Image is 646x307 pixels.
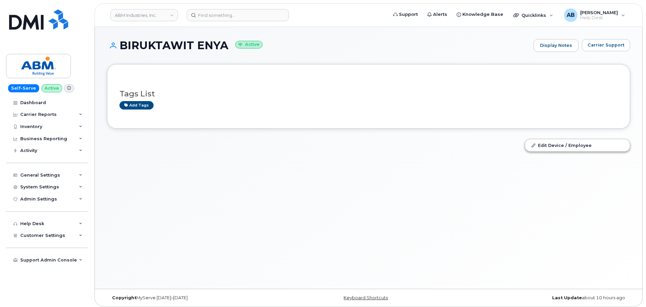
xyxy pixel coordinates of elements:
a: Edit Device / Employee [525,139,630,151]
button: Carrier Support [582,39,630,51]
small: Active [235,41,263,49]
h3: Tags List [119,90,618,98]
a: Keyboard Shortcuts [344,295,388,300]
strong: Copyright [112,295,136,300]
div: MyServe [DATE]–[DATE] [107,295,281,301]
strong: Last Update [552,295,582,300]
div: about 10 hours ago [456,295,630,301]
a: Add tags [119,101,154,110]
h1: BIRUKTAWIT ENYA [107,39,530,51]
span: Carrier Support [588,42,624,48]
a: Display Notes [534,39,578,52]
